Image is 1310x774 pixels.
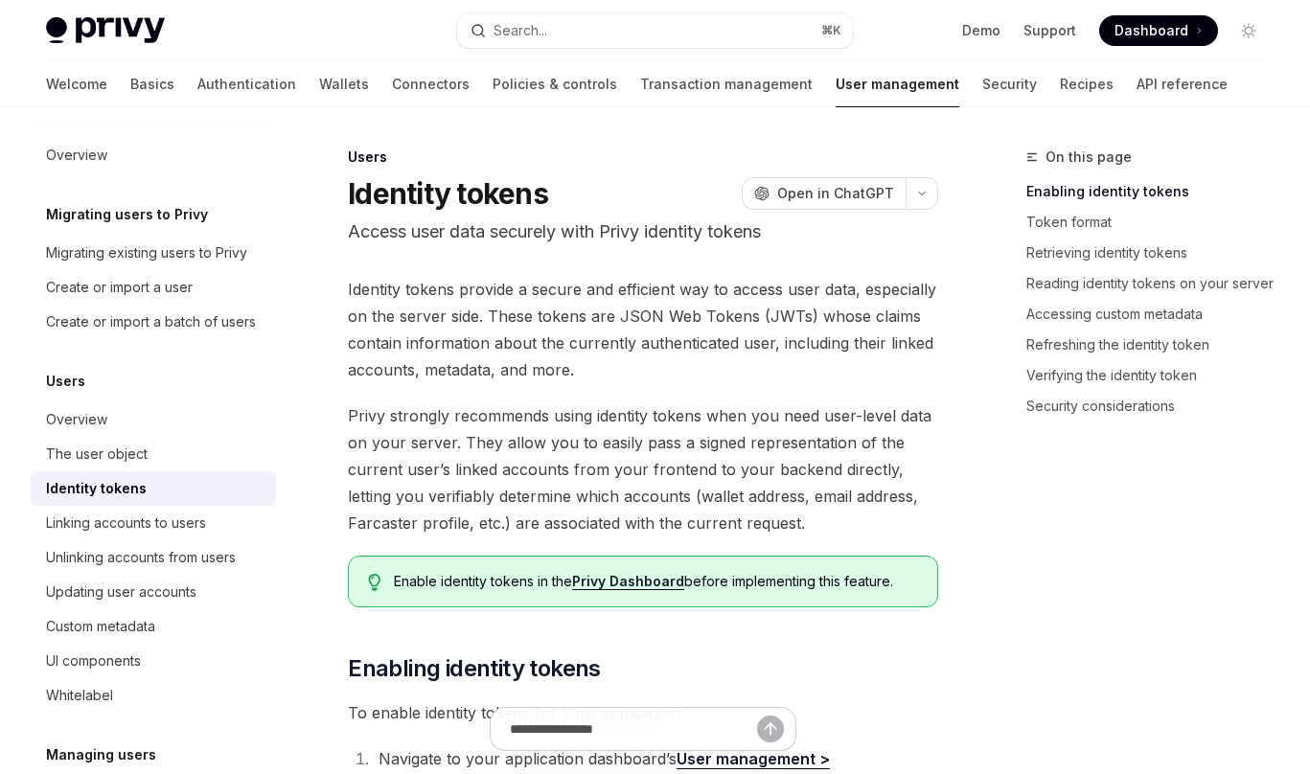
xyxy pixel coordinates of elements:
[46,61,107,107] a: Welcome
[46,370,85,393] h5: Users
[757,716,784,742] button: Send message
[821,23,841,38] span: ⌘ K
[31,575,276,609] a: Updating user accounts
[46,477,147,500] div: Identity tokens
[348,699,938,726] span: To enable identity tokens for your application:
[493,61,617,107] a: Policies & controls
[348,148,938,167] div: Users
[31,138,276,172] a: Overview
[1026,176,1279,207] a: Enabling identity tokens
[31,437,276,471] a: The user object
[46,546,236,569] div: Unlinking accounts from users
[130,61,174,107] a: Basics
[46,443,148,466] div: The user object
[1026,299,1279,330] a: Accessing custom metadata
[31,644,276,678] a: UI components
[962,21,1000,40] a: Demo
[742,177,906,210] button: Open in ChatGPT
[46,615,155,638] div: Custom metadata
[31,609,276,644] a: Custom metadata
[46,203,208,226] h5: Migrating users to Privy
[348,402,938,536] span: Privy strongly recommends using identity tokens when you need user-level data on your server. The...
[1023,21,1076,40] a: Support
[46,649,141,672] div: UI components
[348,218,938,245] p: Access user data securely with Privy identity tokens
[1115,21,1188,40] span: Dashboard
[368,574,381,591] svg: Tip
[31,236,276,270] a: Migrating existing users to Privy
[982,61,1037,107] a: Security
[46,512,206,535] div: Linking accounts to users
[1026,238,1279,268] a: Retrieving identity tokens
[46,241,247,264] div: Migrating existing users to Privy
[836,61,959,107] a: User management
[457,13,853,48] button: Open search
[31,270,276,305] a: Create or import a user
[46,276,193,299] div: Create or import a user
[1137,61,1228,107] a: API reference
[1099,15,1218,46] a: Dashboard
[46,17,165,44] img: light logo
[31,678,276,713] a: Whitelabel
[1060,61,1114,107] a: Recipes
[777,184,894,203] span: Open in ChatGPT
[46,743,156,766] h5: Managing users
[46,684,113,707] div: Whitelabel
[572,573,684,590] a: Privy Dashboard
[31,402,276,437] a: Overview
[494,19,547,42] div: Search...
[46,580,196,603] div: Updating user accounts
[1026,207,1279,238] a: Token format
[348,276,938,383] span: Identity tokens provide a secure and efficient way to access user data, especially on the server ...
[319,61,369,107] a: Wallets
[1026,268,1279,299] a: Reading identity tokens on your server
[46,310,256,333] div: Create or import a batch of users
[31,506,276,540] a: Linking accounts to users
[31,305,276,339] a: Create or import a batch of users
[31,471,276,506] a: Identity tokens
[640,61,813,107] a: Transaction management
[348,176,548,211] h1: Identity tokens
[197,61,296,107] a: Authentication
[1026,391,1279,421] a: Security considerations
[46,408,107,431] div: Overview
[510,708,757,750] input: Ask a question...
[1233,15,1264,46] button: Toggle dark mode
[1026,360,1279,391] a: Verifying the identity token
[394,572,918,591] span: Enable identity tokens in the before implementing this feature.
[46,144,107,167] div: Overview
[31,540,276,575] a: Unlinking accounts from users
[348,653,601,684] span: Enabling identity tokens
[392,61,470,107] a: Connectors
[1046,146,1132,169] span: On this page
[1026,330,1279,360] a: Refreshing the identity token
